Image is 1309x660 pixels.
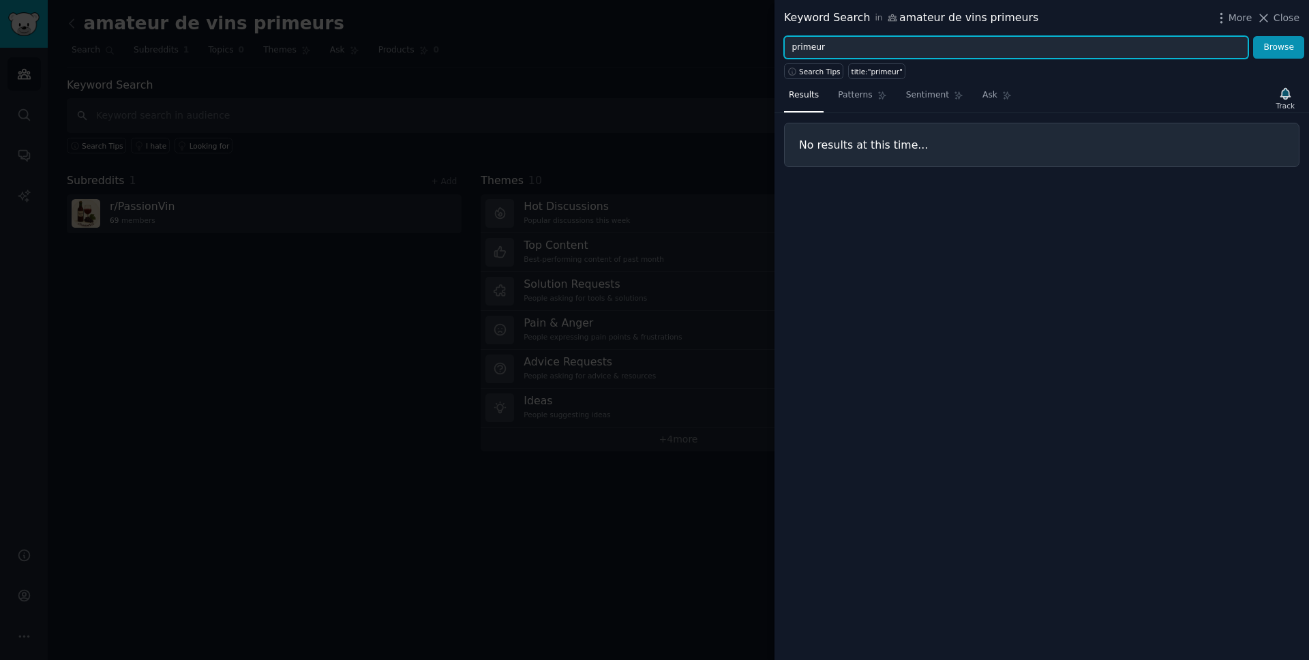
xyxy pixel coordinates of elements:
[901,85,968,112] a: Sentiment
[1276,101,1295,110] div: Track
[799,67,841,76] span: Search Tips
[852,67,903,76] div: title:"primeur"
[848,63,905,79] a: title:"primeur"
[784,63,843,79] button: Search Tips
[1253,36,1304,59] button: Browse
[1274,11,1299,25] span: Close
[982,89,997,102] span: Ask
[838,89,872,102] span: Patterns
[978,85,1017,112] a: Ask
[833,85,891,112] a: Patterns
[784,10,1038,27] div: Keyword Search amateur de vins primeurs
[1272,84,1299,112] button: Track
[875,12,882,25] span: in
[906,89,949,102] span: Sentiment
[799,138,1284,152] h3: No results at this time...
[1214,11,1252,25] button: More
[784,36,1248,59] input: Try a keyword related to your business
[1229,11,1252,25] span: More
[1257,11,1299,25] button: Close
[784,85,824,112] a: Results
[789,89,819,102] span: Results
